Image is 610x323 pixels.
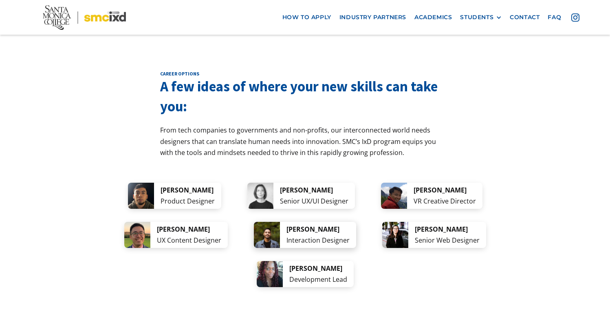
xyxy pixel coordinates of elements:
[157,224,221,235] div: [PERSON_NAME]
[460,14,493,21] div: STUDENTS
[43,5,126,30] img: Santa Monica College - SMC IxD logo
[506,10,544,25] a: contact
[289,274,347,285] div: Development Lead
[286,224,350,235] div: [PERSON_NAME]
[415,224,480,235] div: [PERSON_NAME]
[280,185,348,196] div: [PERSON_NAME]
[161,196,215,207] div: Product Designer
[414,196,476,207] div: VR Creative Director
[460,14,502,21] div: STUDENTS
[414,185,476,196] div: [PERSON_NAME]
[415,235,480,246] div: Senior Web Designer
[410,10,456,25] a: Academics
[571,13,579,22] img: icon - instagram
[280,196,348,207] div: Senior UX/UI Designer
[289,263,347,274] div: [PERSON_NAME]
[160,125,450,158] p: From tech companies to governments and non-profits, our interconnected world needs designers that...
[335,10,410,25] a: industry partners
[160,77,450,117] h3: A few ideas of where your new skills can take you:
[286,235,350,246] div: Interaction Designer
[544,10,565,25] a: faq
[160,71,450,77] h2: career options
[161,185,215,196] div: [PERSON_NAME]
[278,10,335,25] a: how to apply
[157,235,221,246] div: UX Content Designer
